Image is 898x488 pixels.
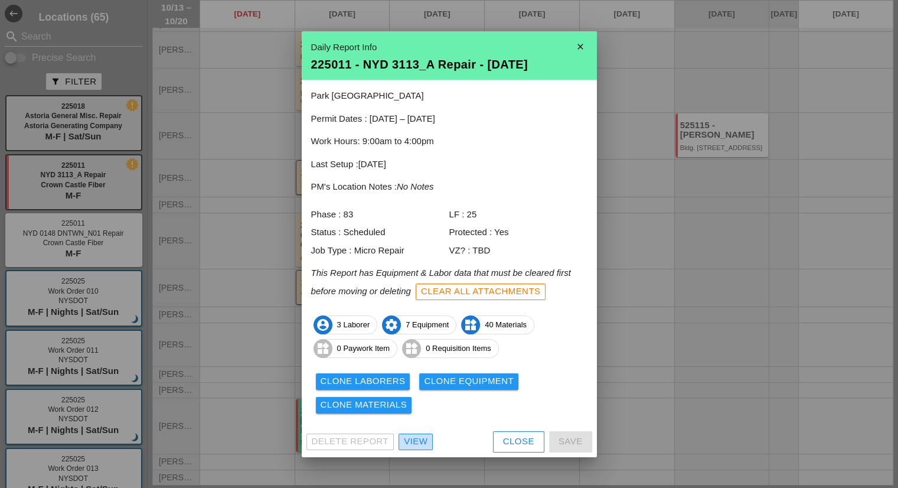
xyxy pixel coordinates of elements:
button: Close [493,431,544,453]
i: No Notes [397,181,434,191]
button: Clone Laborers [316,373,410,390]
span: 40 Materials [462,315,534,334]
div: Daily Report Info [311,41,587,54]
span: 0 Paywork Item [314,339,397,358]
div: 225011 - NYD 3113_A Repair - [DATE] [311,58,587,70]
p: Last Setup : [311,158,587,171]
button: Clone Equipment [419,373,518,390]
i: close [569,35,592,58]
div: Clone Materials [321,398,407,412]
button: Clone Materials [316,397,412,414]
i: widgets [461,315,480,334]
i: This Report has Equipment & Labor data that must be cleared first before moving or deleting [311,268,571,295]
div: Protected : Yes [449,226,587,239]
p: Park [GEOGRAPHIC_DATA] [311,89,587,103]
span: [DATE] [358,159,386,169]
span: 0 Requisition Items [403,339,498,358]
div: Close [503,435,534,448]
div: Job Type : Micro Repair [311,244,449,258]
span: 7 Equipment [383,315,456,334]
div: Clear All Attachments [421,285,541,298]
div: View [404,435,427,448]
div: Clone Equipment [424,375,514,388]
div: Phase : 83 [311,208,449,222]
a: View [399,434,433,450]
p: Work Hours: 9:00am to 4:00pm [311,135,587,148]
i: settings [382,315,401,334]
button: Clear All Attachments [416,284,546,300]
span: 3 Laborer [314,315,377,334]
div: Clone Laborers [321,375,406,388]
i: account_circle [314,315,332,334]
i: widgets [402,339,421,358]
div: Status : Scheduled [311,226,449,239]
p: Permit Dates : [DATE] – [DATE] [311,112,587,126]
div: VZ? : TBD [449,244,587,258]
i: widgets [314,339,332,358]
p: PM's Location Notes : [311,180,587,194]
div: LF : 25 [449,208,587,222]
